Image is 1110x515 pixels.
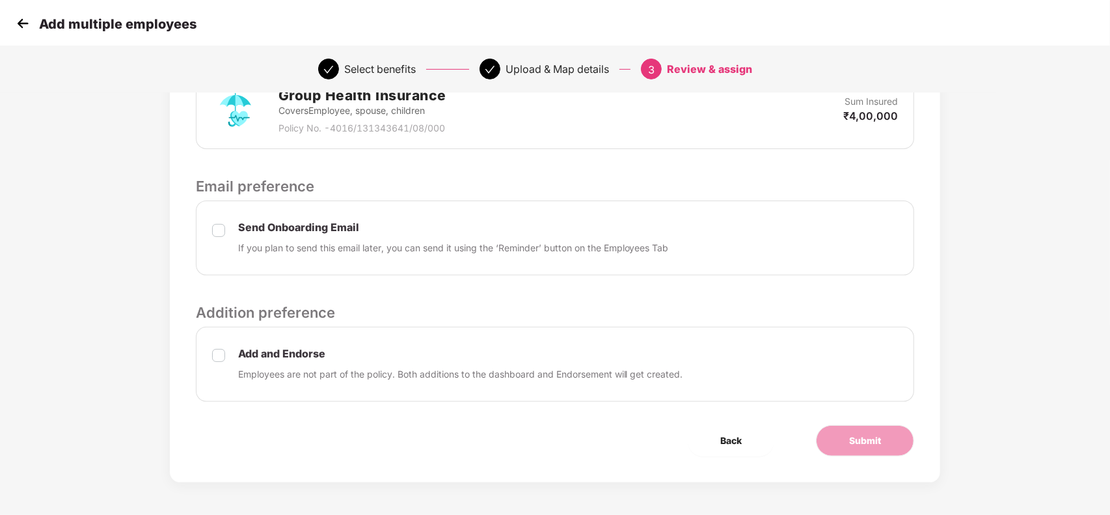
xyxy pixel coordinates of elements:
[816,425,914,456] button: Submit
[485,64,495,75] span: check
[212,87,259,133] img: svg+xml;base64,PHN2ZyB4bWxucz0iaHR0cDovL3d3dy53My5vcmcvMjAwMC9zdmciIHdpZHRoPSI3MiIgaGVpZ2h0PSI3Mi...
[238,221,669,234] p: Send Onboarding Email
[238,367,683,382] p: Employees are not part of the policy. Both additions to the dashboard and Endorsement will get cr...
[720,434,742,448] span: Back
[196,175,915,197] p: Email preference
[323,64,334,75] span: check
[648,63,655,76] span: 3
[196,301,915,324] p: Addition preference
[39,16,196,32] p: Add multiple employees
[13,14,33,33] img: svg+xml;base64,PHN2ZyB4bWxucz0iaHR0cDovL3d3dy53My5vcmcvMjAwMC9zdmciIHdpZHRoPSIzMCIgaGVpZ2h0PSIzMC...
[845,94,898,109] p: Sum Insured
[667,59,752,79] div: Review & assign
[688,425,774,456] button: Back
[278,121,446,135] p: Policy No. - 4016/131343641/08/000
[278,104,446,118] p: Covers Employee, spouse, children
[843,109,898,123] p: ₹4,00,000
[278,85,446,106] h2: Group Health Insurance
[506,59,609,79] div: Upload & Map details
[238,241,669,255] p: If you plan to send this email later, you can send it using the ‘Reminder’ button on the Employee...
[344,59,416,79] div: Select benefits
[238,347,683,361] p: Add and Endorse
